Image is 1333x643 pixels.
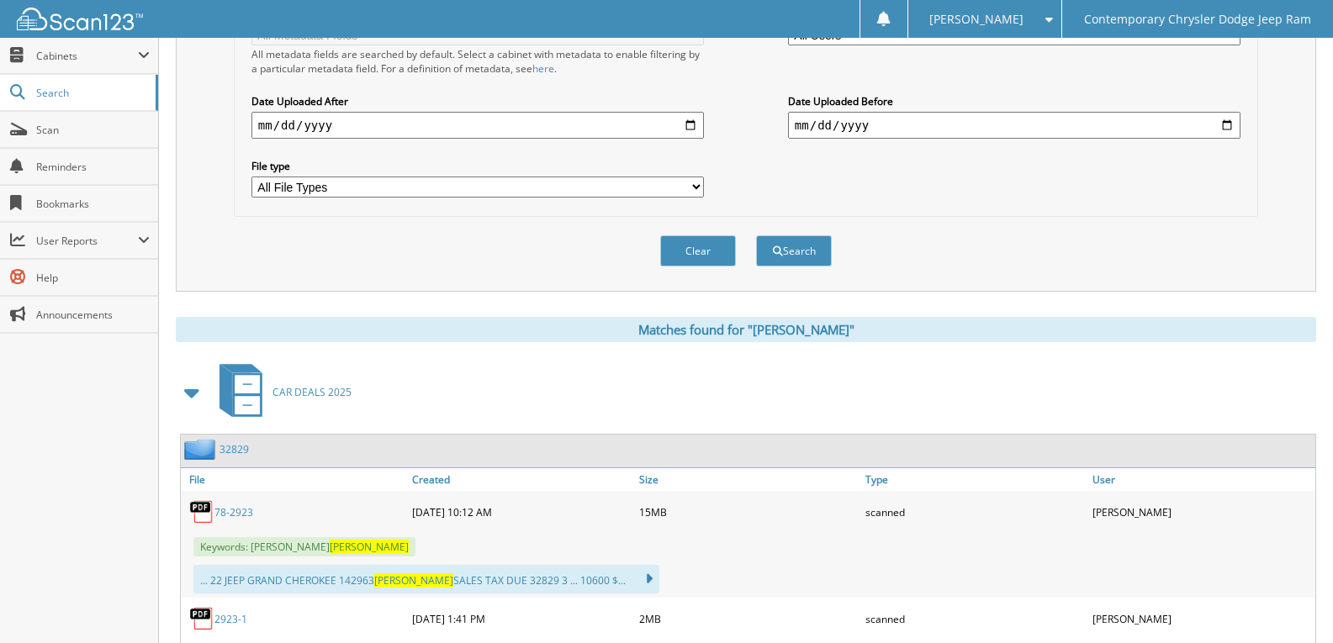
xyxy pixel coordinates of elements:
[189,606,214,631] img: PDF.png
[214,612,247,626] a: 2923-1
[184,439,220,460] img: folder2.png
[1088,495,1315,529] div: [PERSON_NAME]
[214,505,253,519] a: 78-2923
[861,495,1088,529] div: scanned
[36,86,147,100] span: Search
[374,573,453,588] span: [PERSON_NAME]
[209,359,352,425] a: CAR DEALS 2025
[635,495,862,529] div: 15MB
[36,49,138,63] span: Cabinets
[330,540,409,554] span: [PERSON_NAME]
[272,385,352,399] span: CAR DEALS 2025
[408,602,635,635] div: [DATE] 1:41 PM
[861,602,1088,635] div: scanned
[36,234,138,248] span: User Reports
[532,61,554,76] a: here
[251,112,704,139] input: start
[251,94,704,108] label: Date Uploaded After
[861,468,1088,491] a: Type
[189,499,214,524] img: PDF.png
[193,565,659,593] div: ... 22 JEEP GRAND CHEROKEE 142963 SALES TAX DUE 32829 3 ... 10600 $...
[36,123,150,137] span: Scan
[193,537,415,556] span: Keywords: [PERSON_NAME]
[176,317,1316,342] div: Matches found for "[PERSON_NAME]"
[929,14,1024,24] span: [PERSON_NAME]
[1088,602,1315,635] div: [PERSON_NAME]
[635,602,862,635] div: 2MB
[251,47,704,76] div: All metadata fields are searched by default. Select a cabinet with metadata to enable filtering b...
[635,468,862,491] a: Size
[36,308,150,322] span: Announcements
[220,442,249,456] a: 32829
[36,160,150,174] span: Reminders
[660,235,736,266] button: Clear
[17,8,143,30] img: scan123-logo-white.svg
[788,112,1240,139] input: end
[756,235,832,266] button: Search
[408,495,635,529] div: [DATE] 10:12 AM
[1084,14,1311,24] span: Contemporary Chrysler Dodge Jeep Ram
[1088,468,1315,491] a: User
[788,94,1240,108] label: Date Uploaded Before
[181,468,408,491] a: File
[408,468,635,491] a: Created
[36,197,150,211] span: Bookmarks
[251,159,704,173] label: File type
[36,271,150,285] span: Help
